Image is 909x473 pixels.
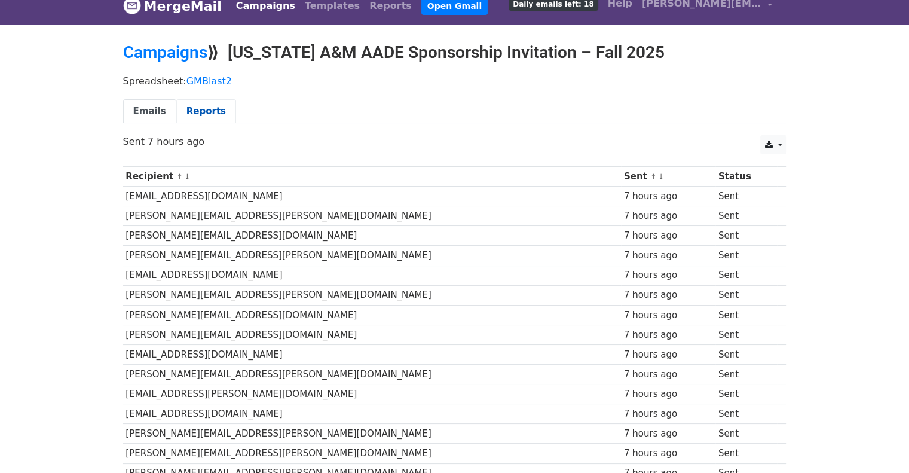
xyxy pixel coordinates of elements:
td: Sent [715,246,777,266]
td: [EMAIL_ADDRESS][DOMAIN_NAME] [123,404,622,424]
td: Sent [715,384,777,404]
div: 7 hours ago [624,348,712,362]
td: Sent [715,305,777,325]
th: Sent [621,167,715,187]
div: 7 hours ago [624,249,712,263]
td: [PERSON_NAME][EMAIL_ADDRESS][PERSON_NAME][DOMAIN_NAME] [123,365,622,384]
a: GMBlast2 [186,75,232,87]
p: Spreadsheet: [123,75,786,87]
td: Sent [715,206,777,226]
td: [EMAIL_ADDRESS][DOMAIN_NAME] [123,187,622,206]
td: Sent [715,187,777,206]
td: [PERSON_NAME][EMAIL_ADDRESS][DOMAIN_NAME] [123,226,622,246]
td: [PERSON_NAME][EMAIL_ADDRESS][PERSON_NAME][DOMAIN_NAME] [123,246,622,266]
a: Emails [123,99,176,124]
td: Sent [715,266,777,285]
td: [PERSON_NAME][EMAIL_ADDRESS][PERSON_NAME][DOMAIN_NAME] [123,285,622,305]
td: Sent [715,226,777,246]
td: Sent [715,365,777,384]
div: 7 hours ago [624,368,712,382]
a: Campaigns [123,42,207,62]
td: [EMAIL_ADDRESS][DOMAIN_NAME] [123,344,622,364]
div: 7 hours ago [624,427,712,441]
td: [PERSON_NAME][EMAIL_ADDRESS][DOMAIN_NAME] [123,325,622,344]
h2: ⟫ [US_STATE] A&M AADE Sponsorship Invitation – Fall 2025 [123,42,786,63]
div: 7 hours ago [624,288,712,302]
a: Reports [176,99,236,124]
td: [PERSON_NAME][EMAIL_ADDRESS][PERSON_NAME][DOMAIN_NAME] [123,444,622,463]
td: [PERSON_NAME][EMAIL_ADDRESS][PERSON_NAME][DOMAIN_NAME] [123,206,622,226]
a: ↓ [184,172,191,181]
td: Sent [715,325,777,344]
div: 7 hours ago [624,309,712,322]
div: 7 hours ago [624,407,712,421]
td: Sent [715,404,777,424]
div: 7 hours ago [624,268,712,282]
td: Sent [715,285,777,305]
td: Sent [715,344,777,364]
a: ↓ [658,172,665,181]
div: 7 hours ago [624,387,712,401]
td: Sent [715,424,777,444]
th: Status [715,167,777,187]
div: 7 hours ago [624,328,712,342]
a: ↑ [176,172,183,181]
div: 7 hours ago [624,447,712,460]
th: Recipient [123,167,622,187]
div: 7 hours ago [624,209,712,223]
div: 7 hours ago [624,190,712,203]
td: [PERSON_NAME][EMAIL_ADDRESS][PERSON_NAME][DOMAIN_NAME] [123,424,622,444]
a: ↑ [650,172,657,181]
td: [EMAIL_ADDRESS][PERSON_NAME][DOMAIN_NAME] [123,384,622,404]
td: [EMAIL_ADDRESS][DOMAIN_NAME] [123,266,622,285]
td: Sent [715,444,777,463]
td: [PERSON_NAME][EMAIL_ADDRESS][DOMAIN_NAME] [123,305,622,325]
p: Sent 7 hours ago [123,135,786,148]
iframe: Chat Widget [849,416,909,473]
div: 7 hours ago [624,229,712,243]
